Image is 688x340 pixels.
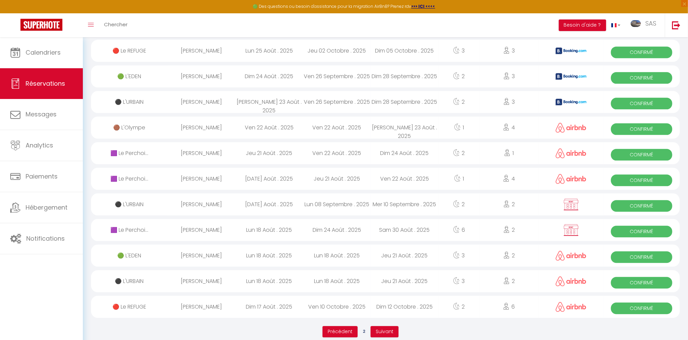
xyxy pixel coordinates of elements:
button: Besoin d'aide ? [559,19,606,31]
span: 2 [358,325,371,337]
span: Suivant [376,328,393,335]
span: Précédent [328,328,353,335]
img: logout [672,21,680,29]
span: Chercher [104,21,128,28]
span: Paiements [26,172,58,181]
a: Chercher [99,13,133,37]
span: SAS [645,19,656,28]
button: Previous [323,326,358,338]
span: Calendriers [26,48,61,57]
span: Notifications [26,234,65,243]
span: Messages [26,110,57,118]
span: Réservations [26,79,65,88]
img: ... [631,20,641,27]
a: ... SAS [626,13,665,37]
img: Super Booking [20,19,62,31]
span: Analytics [26,141,53,150]
button: Next [371,326,399,338]
a: >>> ICI <<<< [412,3,435,9]
span: Hébergement [26,203,68,212]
